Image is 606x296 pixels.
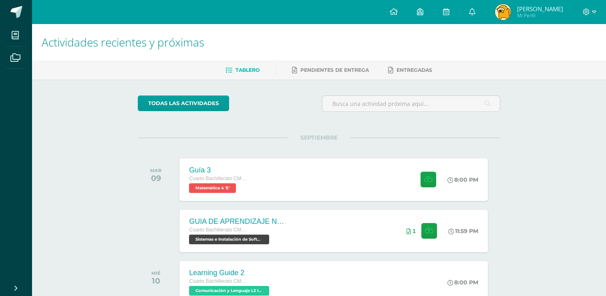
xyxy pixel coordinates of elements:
[448,227,478,235] div: 11:59 PM
[189,286,269,296] span: Comunicación y Lenguaje L3 Inglés 'E'
[517,5,563,13] span: [PERSON_NAME]
[300,67,369,73] span: Pendientes de entrega
[150,168,161,173] div: MAR
[447,279,478,286] div: 8:00 PM
[322,96,500,112] input: Busca una actividad próxima aquí...
[447,176,478,183] div: 8:00 PM
[189,227,249,233] span: Cuarto Bachillerato CMP Bachillerato en CCLL con Orientación en Computación
[138,95,229,111] a: todas las Actividades
[517,12,563,19] span: Mi Perfil
[189,278,249,284] span: Cuarto Bachillerato CMP Bachillerato en CCLL con Orientación en Computación
[151,276,161,286] div: 10
[236,67,260,73] span: Tablero
[189,166,249,174] div: Guía 3
[407,228,416,234] div: Archivos entregados
[413,228,416,234] span: 1
[495,4,511,20] img: f4a4a5ec355aaf5eeddffed5f29a004b.png
[150,173,161,183] div: 09
[151,270,161,276] div: MIÉ
[388,64,432,77] a: Entregadas
[189,235,269,244] span: Sistemas e Instalación de Software (Desarrollo de Software) 'E'
[397,67,432,73] span: Entregadas
[292,64,369,77] a: Pendientes de entrega
[189,183,236,193] span: Matemática 4 'E'
[42,34,204,50] span: Actividades recientes y próximas
[189,217,285,226] div: GUIA DE APRENDIZAJE NO 3 / EJERCICIOS DE CICLOS EN PDF
[225,64,260,77] a: Tablero
[189,176,249,181] span: Cuarto Bachillerato CMP Bachillerato en CCLL con Orientación en Computación
[189,269,271,277] div: Learning Guide 2
[288,134,350,141] span: SEPTIEMBRE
